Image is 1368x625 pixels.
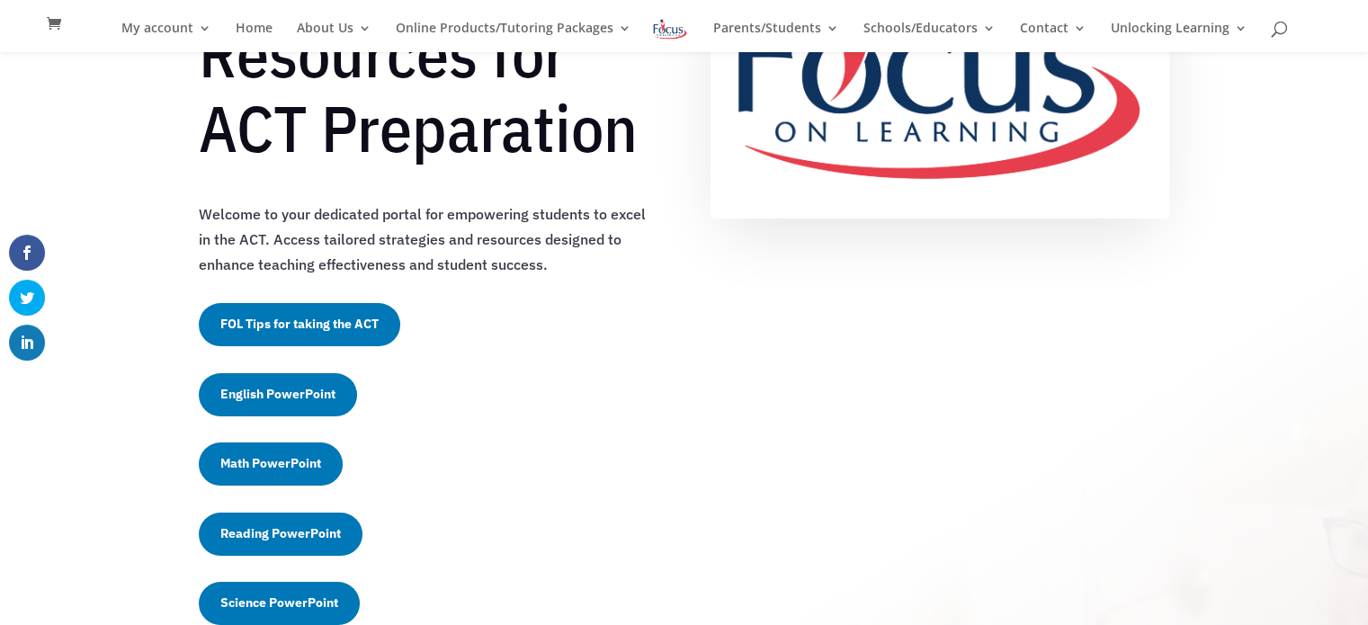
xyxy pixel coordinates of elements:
a: Math PowerPoint [199,442,343,486]
a: My account [121,22,211,52]
a: Parents/Students [713,22,839,52]
img: Focus on Learning [651,16,689,42]
a: Contact [1020,22,1086,52]
a: Schools/Educators [863,22,996,52]
a: Online Products/Tutoring Packages [396,22,631,52]
a: Science PowerPoint [199,582,360,625]
a: Unlocking Learning [1111,22,1247,52]
a: About Us [297,22,371,52]
p: Welcome to your dedicated portal for empowering students to excel in the ACT. Access tailored str... [199,201,657,277]
a: Reading PowerPoint [199,513,362,556]
a: English PowerPoint [199,373,357,416]
a: Home [236,22,273,52]
a: FOL Tips for taking the ACT [199,303,400,346]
